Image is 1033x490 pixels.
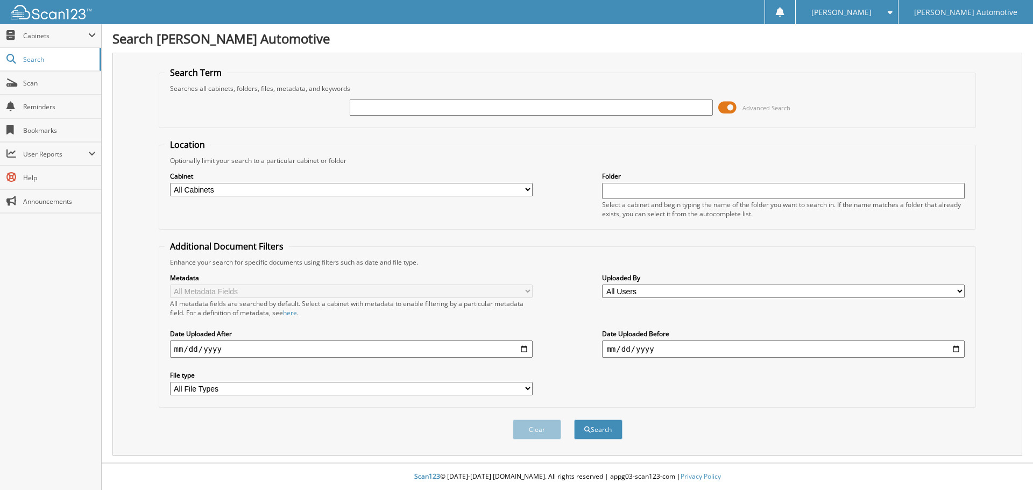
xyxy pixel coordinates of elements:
span: User Reports [23,150,88,159]
input: end [602,340,965,358]
span: [PERSON_NAME] Automotive [914,9,1017,16]
label: Metadata [170,273,533,282]
span: Cabinets [23,31,88,40]
a: Privacy Policy [681,472,721,481]
div: Searches all cabinets, folders, files, metadata, and keywords [165,84,971,93]
span: Bookmarks [23,126,96,135]
label: Date Uploaded Before [602,329,965,338]
span: Help [23,173,96,182]
img: scan123-logo-white.svg [11,5,91,19]
label: Folder [602,172,965,181]
legend: Location [165,139,210,151]
span: Scan123 [414,472,440,481]
legend: Search Term [165,67,227,79]
label: File type [170,371,533,380]
div: All metadata fields are searched by default. Select a cabinet with metadata to enable filtering b... [170,299,533,317]
label: Uploaded By [602,273,965,282]
span: Search [23,55,94,64]
button: Search [574,420,622,439]
div: © [DATE]-[DATE] [DOMAIN_NAME]. All rights reserved | appg03-scan123-com | [102,464,1033,490]
label: Date Uploaded After [170,329,533,338]
input: start [170,340,533,358]
a: here [283,308,297,317]
span: Reminders [23,102,96,111]
span: Scan [23,79,96,88]
span: Advanced Search [742,104,790,112]
span: [PERSON_NAME] [811,9,872,16]
div: Select a cabinet and begin typing the name of the folder you want to search in. If the name match... [602,200,965,218]
legend: Additional Document Filters [165,240,289,252]
div: Optionally limit your search to a particular cabinet or folder [165,156,971,165]
span: Announcements [23,197,96,206]
div: Enhance your search for specific documents using filters such as date and file type. [165,258,971,267]
button: Clear [513,420,561,439]
h1: Search [PERSON_NAME] Automotive [112,30,1022,47]
label: Cabinet [170,172,533,181]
